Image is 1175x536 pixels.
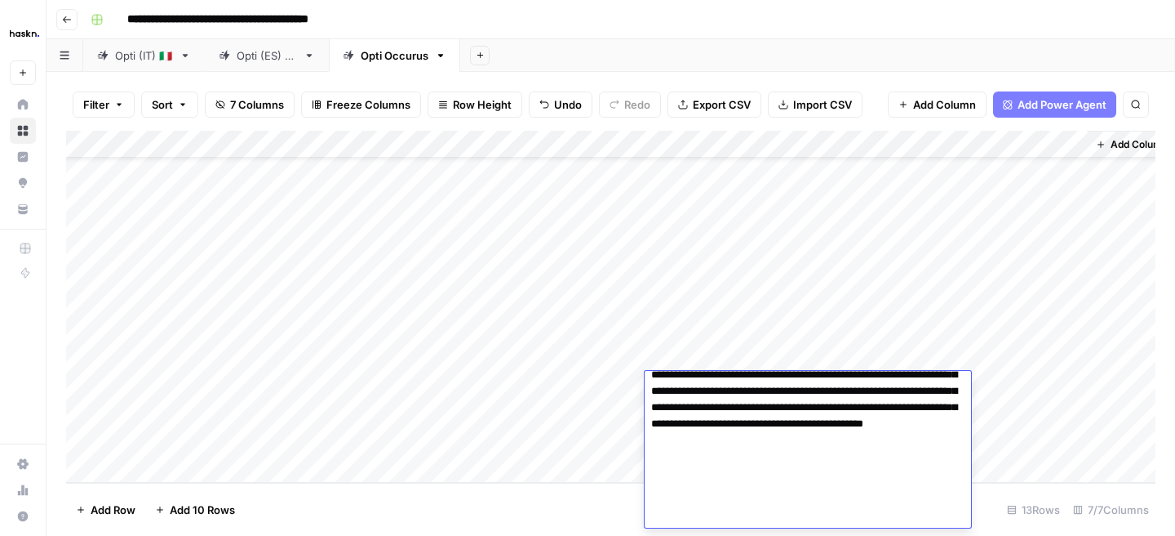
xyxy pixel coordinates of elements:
[301,92,421,118] button: Freeze Columns
[599,92,661,118] button: Redo
[141,92,198,118] button: Sort
[237,47,297,64] div: Opti (ES) 🇪🇸
[768,92,862,118] button: Import CSV
[115,47,173,64] div: Opti (IT) 🇮🇹
[913,96,976,113] span: Add Column
[10,92,36,118] a: Home
[10,477,36,503] a: Usage
[1111,137,1168,152] span: Add Column
[361,47,428,64] div: Opti Occurus
[667,92,761,118] button: Export CSV
[10,503,36,529] button: Help + Support
[624,96,650,113] span: Redo
[10,451,36,477] a: Settings
[83,96,109,113] span: Filter
[205,92,295,118] button: 7 Columns
[554,96,582,113] span: Undo
[10,118,36,144] a: Browse
[1089,134,1174,155] button: Add Column
[693,96,751,113] span: Export CSV
[326,96,410,113] span: Freeze Columns
[66,497,145,523] button: Add Row
[1018,96,1106,113] span: Add Power Agent
[91,502,135,518] span: Add Row
[10,19,39,48] img: Haskn Logo
[428,92,522,118] button: Row Height
[170,502,235,518] span: Add 10 Rows
[205,39,329,72] a: Opti (ES) 🇪🇸
[888,92,987,118] button: Add Column
[1066,497,1155,523] div: 7/7 Columns
[329,39,460,72] a: Opti Occurus
[453,96,512,113] span: Row Height
[993,92,1116,118] button: Add Power Agent
[152,96,173,113] span: Sort
[10,13,36,54] button: Workspace: Haskn
[529,92,592,118] button: Undo
[73,92,135,118] button: Filter
[145,497,245,523] button: Add 10 Rows
[793,96,852,113] span: Import CSV
[10,170,36,196] a: Opportunities
[10,144,36,170] a: Insights
[230,96,284,113] span: 7 Columns
[83,39,205,72] a: Opti (IT) 🇮🇹
[1000,497,1066,523] div: 13 Rows
[10,196,36,222] a: Your Data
